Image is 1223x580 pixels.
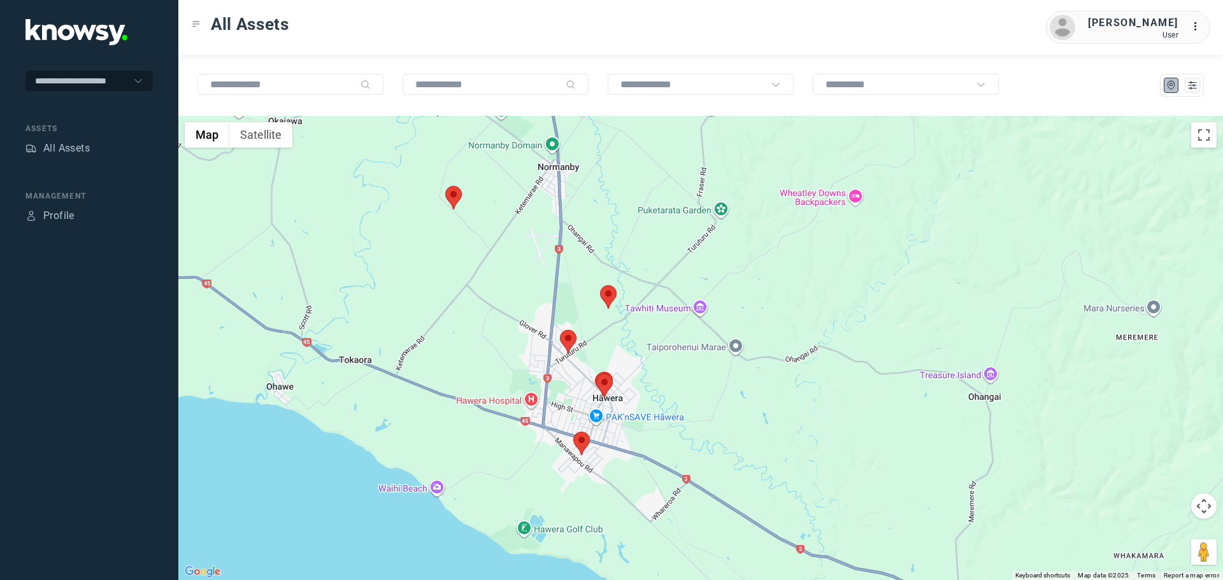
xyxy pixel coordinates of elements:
tspan: ... [1192,22,1205,31]
div: Search [361,80,371,90]
div: [PERSON_NAME] [1088,15,1178,31]
div: User [1088,31,1178,39]
a: AssetsAll Assets [25,141,90,156]
button: Keyboard shortcuts [1015,571,1070,580]
div: : [1191,19,1206,36]
div: Assets [25,143,37,154]
div: Toggle Menu [192,20,201,29]
span: All Assets [211,13,289,36]
img: Google [182,563,224,580]
a: Open this area in Google Maps (opens a new window) [182,563,224,580]
div: Management [25,190,153,202]
div: Assets [25,123,153,134]
div: Profile [25,210,37,222]
div: : [1191,19,1206,34]
button: Show street map [185,122,229,148]
button: Drag Pegman onto the map to open Street View [1191,539,1217,565]
a: Report a map error [1164,572,1219,579]
div: Search [566,80,576,90]
div: All Assets [43,141,90,156]
button: Map camera controls [1191,493,1217,519]
a: Terms (opens in new tab) [1137,572,1156,579]
img: avatar.png [1050,15,1075,40]
button: Show satellite imagery [229,122,292,148]
span: Map data ©2025 [1078,572,1129,579]
div: List [1187,80,1198,91]
a: ProfileProfile [25,208,75,223]
img: Application Logo [25,19,127,45]
button: Toggle fullscreen view [1191,122,1217,148]
div: Map [1166,80,1177,91]
div: Profile [43,208,75,223]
